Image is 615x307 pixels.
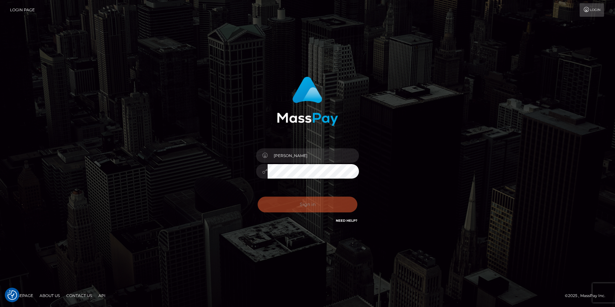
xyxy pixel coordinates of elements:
[580,3,604,17] a: Login
[7,291,36,301] a: Homepage
[336,219,357,223] a: Need Help?
[7,290,17,300] img: Revisit consent button
[10,3,35,17] a: Login Page
[565,292,610,299] div: © 2025 , MassPay Inc.
[277,77,338,126] img: MassPay Login
[268,148,359,163] input: Username...
[64,291,95,301] a: Contact Us
[37,291,62,301] a: About Us
[96,291,108,301] a: API
[7,290,17,300] button: Consent Preferences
